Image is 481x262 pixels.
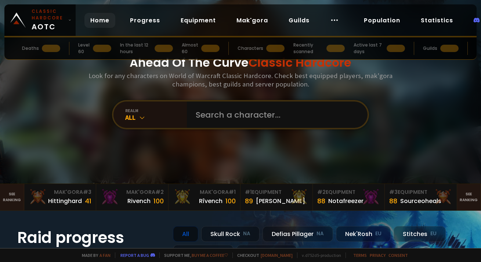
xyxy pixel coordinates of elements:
[389,188,398,196] span: # 3
[415,13,459,28] a: Statistics
[231,13,274,28] a: Mak'gora
[173,245,234,261] div: Doomhowl
[389,188,452,196] div: Equipment
[293,42,324,55] div: Recently scanned
[263,226,333,242] div: Defias Pillager
[48,196,82,206] div: Hittinghard
[77,252,111,258] span: Made by
[175,13,222,28] a: Equipment
[394,226,446,242] div: Stitches
[400,196,441,206] div: Sourceoheals
[225,196,236,206] div: 100
[236,245,297,261] div: Soulseeker
[245,188,308,196] div: Equipment
[328,196,364,206] div: Notafreezer
[17,226,164,249] h1: Raid progress
[238,45,263,52] div: Characters
[201,226,260,242] div: Skull Rock
[96,184,169,210] a: Mak'Gora#2Rivench100
[125,113,187,122] div: All
[232,252,293,258] span: Checkout
[173,188,236,196] div: Mak'Gora
[370,252,386,258] a: Privacy
[173,226,198,242] div: All
[78,42,90,55] div: Level 60
[385,184,457,210] a: #3Equipment88Sourceoheals
[317,188,380,196] div: Equipment
[358,13,406,28] a: Population
[261,252,293,258] a: [DOMAIN_NAME]
[297,252,341,258] span: v. d752d5 - production
[191,102,359,128] input: Search a character...
[29,188,92,196] div: Mak'Gora
[32,8,65,21] small: Classic Hardcore
[240,184,313,210] a: #1Equipment89[PERSON_NAME]
[83,188,91,196] span: # 3
[155,188,164,196] span: # 2
[317,230,324,237] small: NA
[313,184,385,210] a: #2Equipment88Notafreezer
[283,13,315,28] a: Guilds
[182,42,198,55] div: Almost 60
[354,42,384,55] div: Active last 7 days
[388,252,408,258] a: Consent
[120,42,152,55] div: In the last 12 hours
[100,252,111,258] a: a fan
[317,196,325,206] div: 88
[353,252,367,258] a: Terms
[430,230,437,237] small: EU
[192,252,228,258] a: Buy me a coffee
[336,226,391,242] div: Nek'Rosh
[4,4,76,36] a: Classic HardcoreAOTC
[199,196,223,206] div: Rîvench
[159,252,228,258] span: Support me,
[423,45,437,52] div: Guilds
[243,230,250,237] small: NA
[24,184,97,210] a: Mak'Gora#3Hittinghard41
[124,13,166,28] a: Progress
[256,196,305,206] div: [PERSON_NAME]
[317,188,326,196] span: # 2
[101,188,164,196] div: Mak'Gora
[245,188,252,196] span: # 1
[249,54,351,71] span: Classic Hardcore
[389,196,397,206] div: 88
[120,252,149,258] a: Report a bug
[169,184,241,210] a: Mak'Gora#1Rîvench100
[375,230,381,237] small: EU
[22,45,39,52] div: Deaths
[125,108,187,113] div: realm
[85,196,91,206] div: 41
[86,71,395,88] h3: Look for any characters on World of Warcraft Classic Hardcore. Check best equipped players, mak'g...
[229,188,236,196] span: # 1
[84,13,115,28] a: Home
[153,196,164,206] div: 100
[127,196,151,206] div: Rivench
[130,54,351,71] h1: Ahead Of The Curve
[32,8,65,32] span: AOTC
[245,196,253,206] div: 89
